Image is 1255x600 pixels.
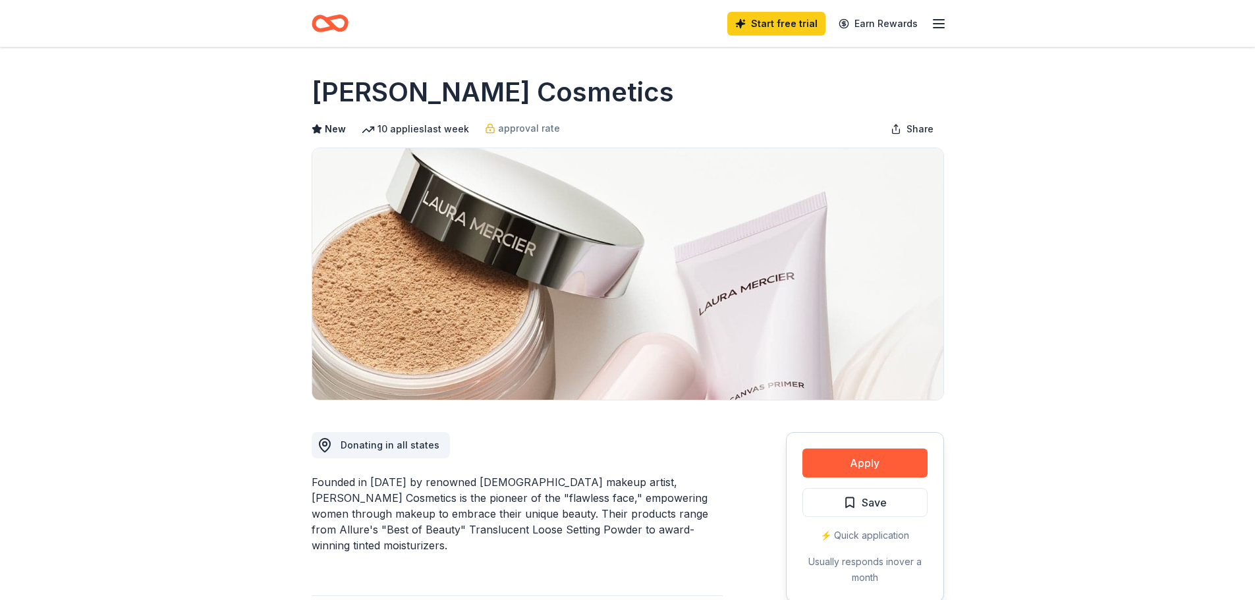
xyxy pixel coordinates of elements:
button: Share [880,116,944,142]
span: Save [862,494,887,511]
button: Apply [802,449,928,477]
div: Founded in [DATE] by renowned [DEMOGRAPHIC_DATA] makeup artist, [PERSON_NAME] Cosmetics is the pi... [312,474,723,553]
div: 10 applies last week [362,121,469,137]
span: Donating in all states [341,439,439,450]
a: approval rate [485,121,560,136]
div: Usually responds in over a month [802,554,928,586]
span: New [325,121,346,137]
div: ⚡️ Quick application [802,528,928,543]
img: Image for Laura Mercier Cosmetics [312,148,943,400]
span: Share [906,121,934,137]
button: Save [802,488,928,517]
a: Earn Rewards [831,12,926,36]
a: Home [312,8,349,39]
span: approval rate [498,121,560,136]
a: Start free trial [727,12,825,36]
h1: [PERSON_NAME] Cosmetics [312,74,674,111]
